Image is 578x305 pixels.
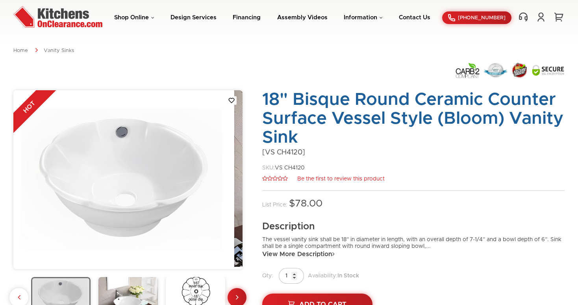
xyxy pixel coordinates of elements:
[277,15,328,20] a: Assembly Videos
[262,250,335,258] a: View More Description
[484,63,508,78] img: Lowest Price Guarantee
[13,48,28,53] a: Home
[532,64,565,76] img: Secure SSL Encyption
[234,90,455,267] img: prodadditional_88173_CH4110_1.1.3.jpg
[262,91,563,147] span: 18" Bisque Round Ceramic Counter Surface Vessel Style (Bloom) Vanity Sink
[399,15,430,20] a: Contact Us
[337,273,359,279] strong: In Stock
[262,273,273,279] label: Qty:
[511,62,528,78] img: Secure Order
[262,202,287,208] span: List Price:
[455,62,480,78] img: Carb2 Compliant
[13,90,234,267] img: CH4120_1.1.jpg
[344,15,383,20] a: Information
[262,237,561,249] span: The vessel vanity sink shall be 18” in diameter in length, with an overall depth of 7-1/4” and a ...
[297,176,385,182] span: Be the first to review this product
[262,165,565,172] li: VS CH4120
[458,15,506,20] span: [PHONE_NUMBER]
[114,15,154,20] a: Shop Online
[442,11,511,24] a: [PHONE_NUMBER]
[262,221,565,232] h2: Description
[262,268,565,284] div: Availability:
[13,6,102,28] img: Kitchens On Clearance
[233,15,261,20] a: Financing
[170,15,217,20] a: Design Services
[289,199,322,208] strong: $78.00
[262,148,565,157] div: [VS CH4120]
[44,48,74,53] a: Vanity Sinks
[262,165,275,171] span: SKU:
